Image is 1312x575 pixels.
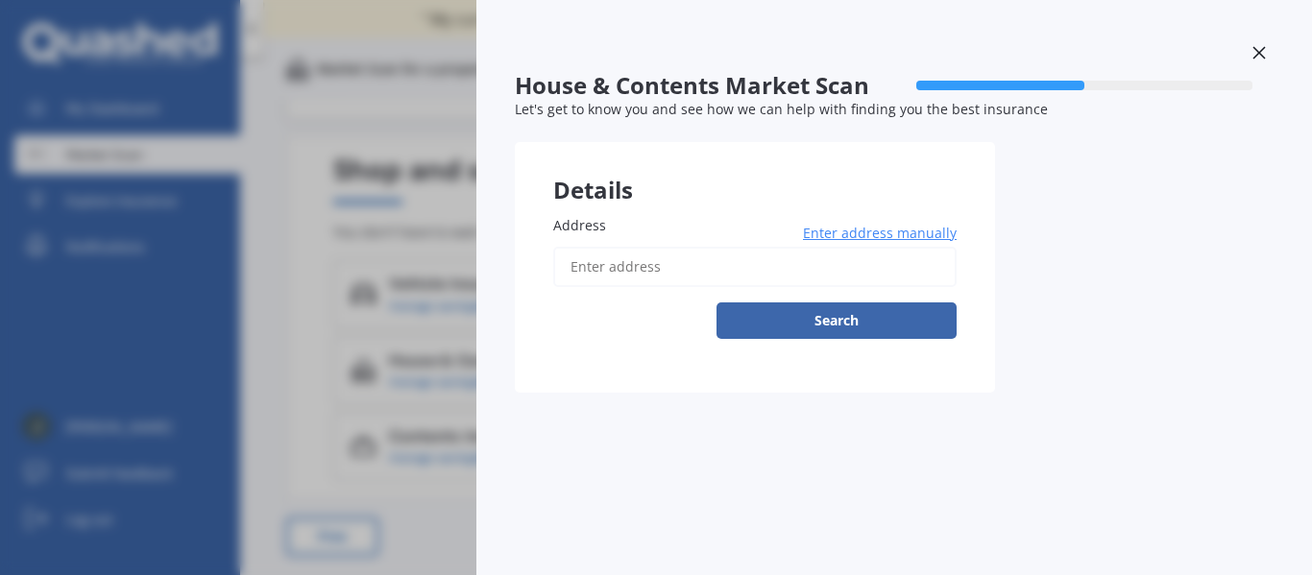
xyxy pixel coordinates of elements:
span: Let's get to know you and see how we can help with finding you the best insurance [515,100,1048,118]
input: Enter address [553,247,957,287]
div: Details [515,142,995,200]
span: House & Contents Market Scan [515,72,894,100]
span: Address [553,216,606,234]
span: Enter address manually [803,224,957,243]
button: Search [717,302,957,339]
